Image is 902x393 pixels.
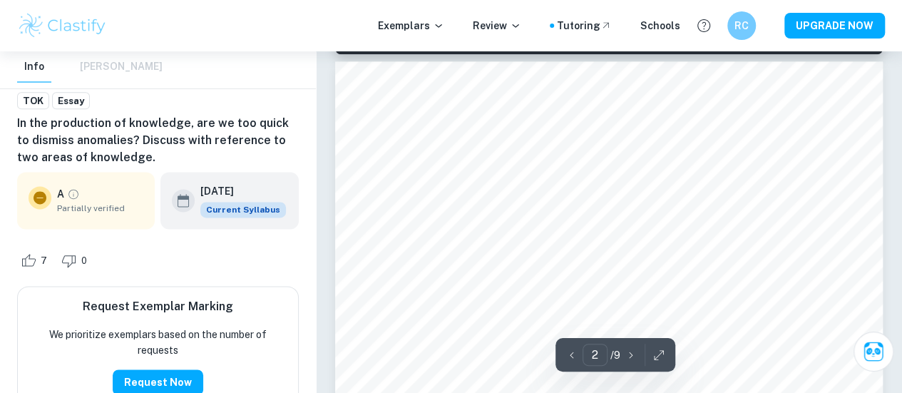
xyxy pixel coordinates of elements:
h6: Request Exemplar Marking [83,298,233,315]
div: Like [17,249,55,272]
h6: [DATE] [200,183,275,199]
p: A [57,186,64,202]
button: RC [727,11,756,40]
span: Partially verified [57,202,143,215]
img: Clastify logo [17,11,108,40]
button: Ask Clai [854,332,893,372]
span: Essay [53,94,89,108]
button: UPGRADE NOW [784,13,885,39]
p: Review [473,18,521,34]
p: / 9 [610,347,620,363]
button: Help and Feedback [692,14,716,38]
span: Current Syllabus [200,202,286,218]
div: Dislike [58,249,95,272]
a: Grade partially verified [67,188,80,200]
span: 0 [73,254,95,268]
p: Exemplars [378,18,444,34]
a: Tutoring [557,18,612,34]
span: TOK [18,94,48,108]
a: TOK [17,92,49,110]
div: This exemplar is based on the current syllabus. Feel free to refer to it for inspiration/ideas wh... [200,202,286,218]
button: Info [17,51,51,83]
h6: In the production of knowledge, are we too quick to dismiss anomalies? Discuss with reference to ... [17,115,299,166]
p: We prioritize exemplars based on the number of requests [29,327,287,358]
h6: RC [734,18,750,34]
a: Essay [52,92,90,110]
span: 7 [33,254,55,268]
a: Schools [640,18,680,34]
